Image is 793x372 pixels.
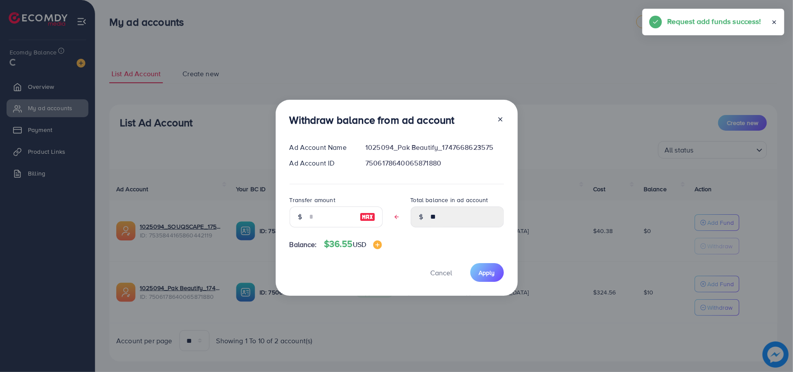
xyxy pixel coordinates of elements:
div: 1025094_Pak Beautify_1747668623575 [358,142,510,152]
span: USD [353,240,366,249]
span: Balance: [290,240,317,250]
label: Total balance in ad account [411,196,488,204]
button: Apply [470,263,504,282]
label: Transfer amount [290,196,335,204]
h3: Withdraw balance from ad account [290,114,455,126]
h4: $36.55 [324,239,382,250]
span: Cancel [431,268,452,277]
div: 7506178640065871880 [358,158,510,168]
h5: Request add funds success! [667,16,761,27]
div: Ad Account Name [283,142,359,152]
div: Ad Account ID [283,158,359,168]
button: Cancel [420,263,463,282]
img: image [360,212,375,222]
span: Apply [479,268,495,277]
img: image [373,240,382,249]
